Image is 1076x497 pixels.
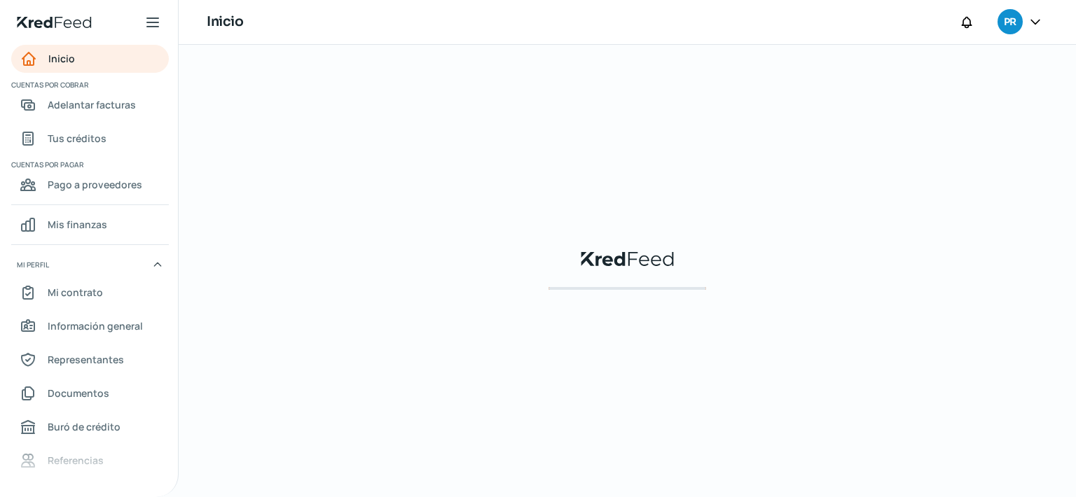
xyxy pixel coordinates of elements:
span: Cuentas por cobrar [11,78,167,91]
span: Referencias [48,451,104,469]
span: Inicio [48,50,75,67]
a: Documentos [11,379,169,407]
span: Mi contrato [48,283,103,301]
a: Mi contrato [11,279,169,307]
a: Representantes [11,346,169,374]
a: Información general [11,312,169,340]
a: Referencias [11,447,169,475]
span: Mi perfil [17,258,49,271]
a: Adelantar facturas [11,91,169,119]
span: PR [1004,14,1016,31]
span: Representantes [48,351,124,368]
h1: Inicio [207,12,243,32]
a: Buró de crédito [11,413,169,441]
span: Pago a proveedores [48,176,142,193]
a: Tus créditos [11,125,169,153]
span: Información general [48,317,143,335]
a: Inicio [11,45,169,73]
a: Pago a proveedores [11,171,169,199]
span: Mis finanzas [48,216,107,233]
a: Mis finanzas [11,211,169,239]
span: Cuentas por pagar [11,158,167,171]
span: Buró de crédito [48,418,120,435]
span: Tus créditos [48,129,106,147]
span: Adelantar facturas [48,96,136,113]
span: Documentos [48,384,109,402]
